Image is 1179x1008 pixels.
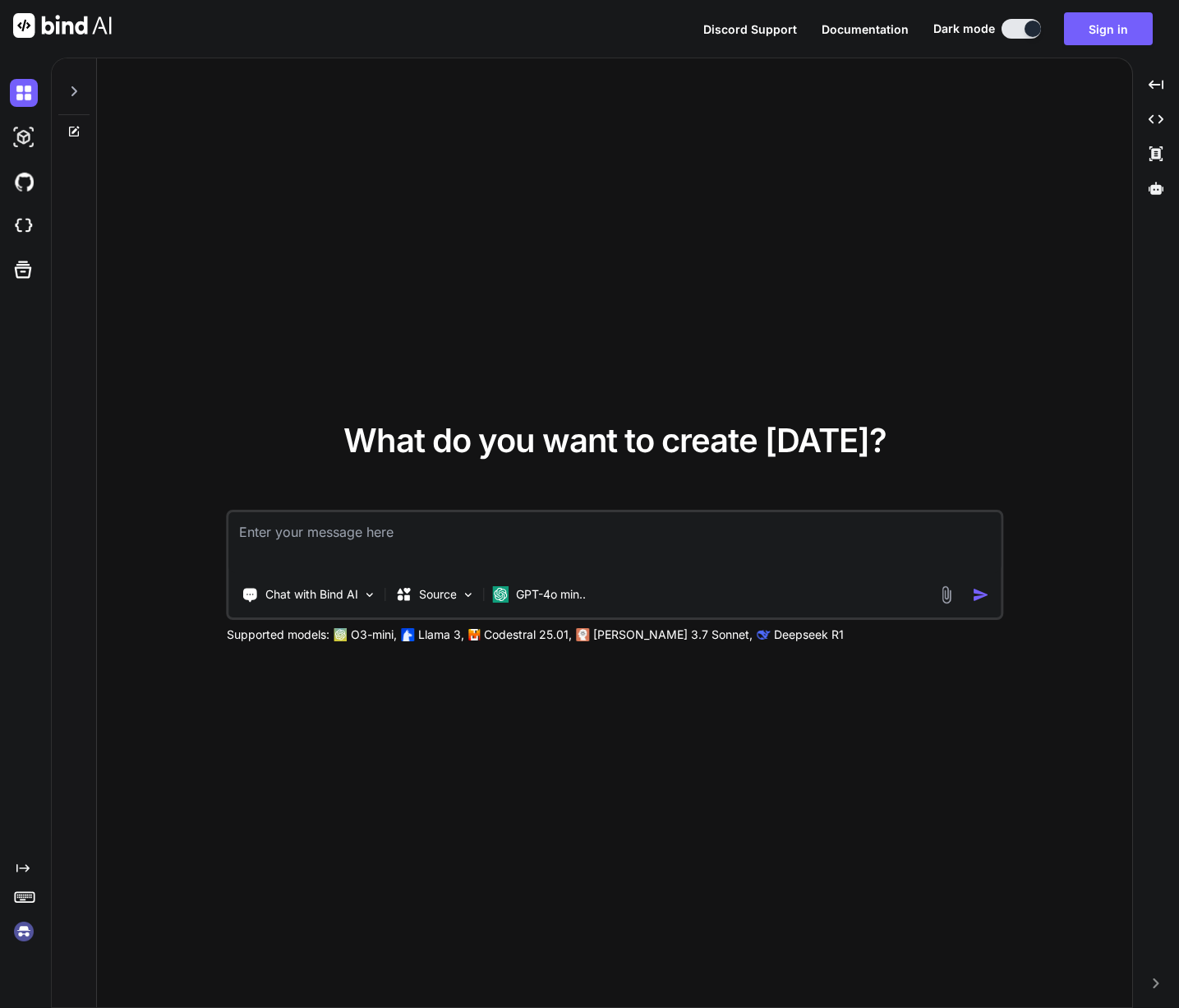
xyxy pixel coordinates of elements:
img: Pick Models [462,588,476,602]
p: GPT-4o min.. [516,586,586,603]
img: GPT-4o mini [493,586,509,603]
button: Discord Support [703,21,797,38]
p: Supported models: [227,627,329,643]
p: Llama 3, [418,627,464,643]
img: darkAi-studio [10,123,38,151]
span: Documentation [822,22,909,36]
p: Chat with Bind AI [265,586,358,603]
p: O3-mini, [351,627,397,643]
img: attachment [937,585,956,604]
img: Mistral-AI [469,629,481,640]
span: What do you want to create [DATE]? [343,420,887,460]
img: icon [972,586,989,603]
img: Bind AI [13,13,112,38]
img: darkChat [10,79,38,107]
span: Dark mode [933,21,995,37]
p: Deepseek R1 [774,627,844,643]
p: Source [419,586,457,603]
img: Pick Tools [363,588,377,602]
p: Codestral 25.01, [484,627,572,643]
span: Discord Support [703,22,797,36]
img: cloudideIcon [10,212,38,240]
img: signin [10,918,38,946]
img: githubDark [10,168,38,196]
img: Llama2 [402,628,415,641]
button: Documentation [822,21,909,38]
button: Sign in [1064,12,1153,45]
img: GPT-4 [334,628,348,641]
p: [PERSON_NAME] 3.7 Sonnet, [593,627,753,643]
img: claude [758,628,771,641]
img: claude [577,628,590,641]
